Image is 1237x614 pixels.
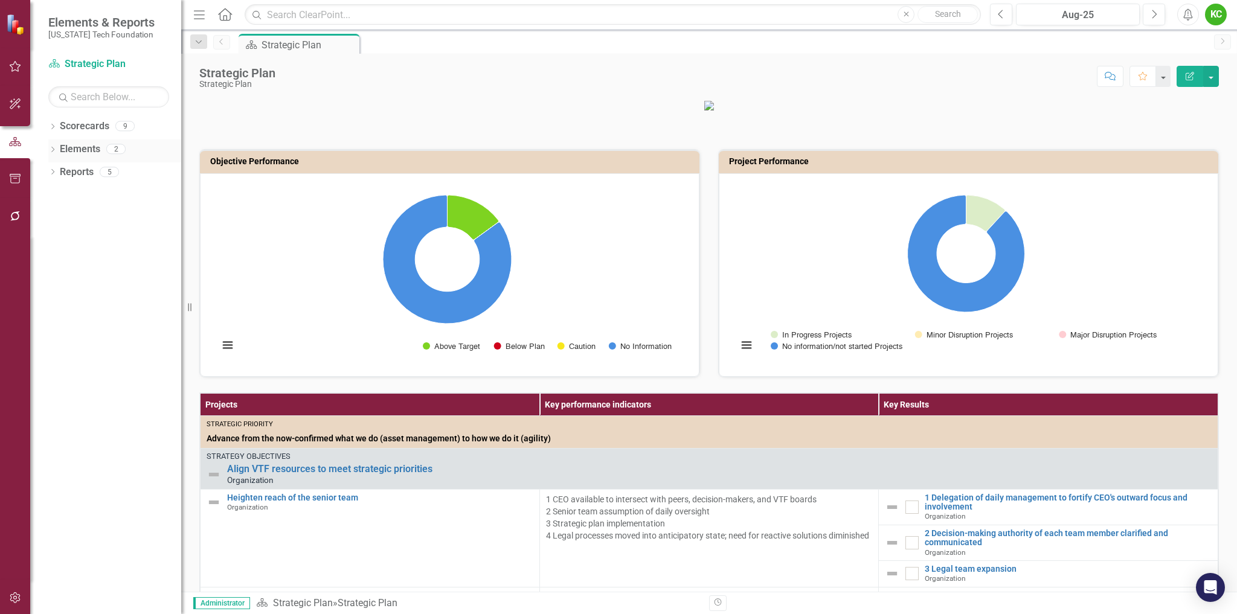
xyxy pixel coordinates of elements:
td: Double-Click to Edit Right Click for Context Menu [879,489,1218,525]
a: Elements [60,142,100,156]
div: 5 [100,167,119,177]
a: Strategic Plan [48,57,169,71]
svg: Interactive chart [213,183,682,364]
a: Heighten reach of the senior team [227,493,533,502]
img: Not Defined [885,536,899,550]
span: Organization [227,503,268,511]
a: 1 Delegation of daily management to fortify CEO's outward focus and involvement [925,493,1212,512]
path: Caution, 0. [474,222,500,240]
a: 2 Decision-making authority of each team member clarified and communicated [925,529,1212,548]
img: VTF_logo_500%20(13).png [704,101,714,110]
button: Show In Progress Projects [771,330,852,339]
button: View chart menu, Chart [738,337,755,354]
div: Strategic Plan [338,597,397,609]
svg: Interactive chart [731,183,1201,364]
span: Organization [925,548,966,557]
div: 9 [115,121,135,132]
button: Show Above Target [423,342,480,351]
img: ClearPoint Strategy [6,14,27,35]
div: Strategy Objectives [207,452,1212,461]
h3: Objective Performance [210,157,693,166]
path: Above Target, 3. [447,195,498,240]
p: 1 CEO available to intersect with peers, decision-makers, and VTF boards 2 Senior team assumption... [546,493,873,542]
div: Chart. Highcharts interactive chart. [731,183,1206,364]
button: Aug-25 [1016,4,1140,25]
button: Show Caution [557,342,596,351]
span: Search [935,9,961,19]
a: Align VTF resources to meet strategic priorities [227,464,1212,475]
path: Major Disruption Projects, 0. [986,211,1006,232]
h3: Project Performance [729,157,1212,166]
small: [US_STATE] Tech Foundation [48,30,155,39]
input: Search ClearPoint... [245,4,981,25]
button: Show No information/not started Projects [771,342,902,351]
img: Not Defined [885,566,899,581]
td: Double-Click to Edit Right Click for Context Menu [879,525,1218,560]
span: Organization [227,475,274,485]
img: Not Defined [885,500,899,514]
div: 2 [106,144,126,155]
img: Not Defined [207,467,221,482]
a: 1 Relationships with President and Chief Operating Officer expanded to include University leaders... [925,591,1212,610]
td: Double-Click to Edit Right Click for Context Menu [879,560,1218,587]
span: Administrator [193,597,250,609]
path: No Information, 17. [383,195,512,324]
button: Show Minor Disruption Projects [915,330,1014,339]
div: Strategic Plan [199,80,275,89]
button: Show Major Disruption Projects [1059,330,1157,339]
button: Search [917,6,978,23]
button: Show Below Plan [494,342,544,351]
span: Organization [925,512,966,520]
span: Organization [925,574,966,583]
td: Double-Click to Edit [539,489,879,587]
td: Double-Click to Edit Right Click for Context Menu [201,449,1218,489]
td: Double-Click to Edit Right Click for Context Menu [201,489,540,587]
td: Double-Click to Edit [201,416,1218,449]
div: Aug-25 [1020,8,1136,22]
a: Sustain and enhance the partnership with the University [227,591,533,600]
button: Show No Information [609,342,671,351]
div: Chart. Highcharts interactive chart. [213,183,687,364]
div: Strategic Plan [262,37,356,53]
a: Reports [60,165,94,179]
a: 3 Legal team expansion [925,564,1212,574]
div: Open Intercom Messenger [1196,573,1225,602]
div: » [256,596,700,610]
input: Search Below... [48,86,169,107]
path: No information/not started Projects, 67. [908,195,1025,312]
img: Not Defined [207,495,221,510]
div: Strategic Priority [207,420,1212,429]
button: KC [1205,4,1227,25]
div: Strategic Plan [199,66,275,80]
a: Strategic Plan [273,597,333,609]
span: Elements & Reports [48,15,155,30]
button: View chart menu, Chart [219,337,236,354]
span: Advance from the now-confirmed what we do (asset management) to how we do it (agility) [207,432,1212,444]
a: Scorecards [60,120,109,133]
path: In Progress Projects, 9. [966,195,1004,231]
